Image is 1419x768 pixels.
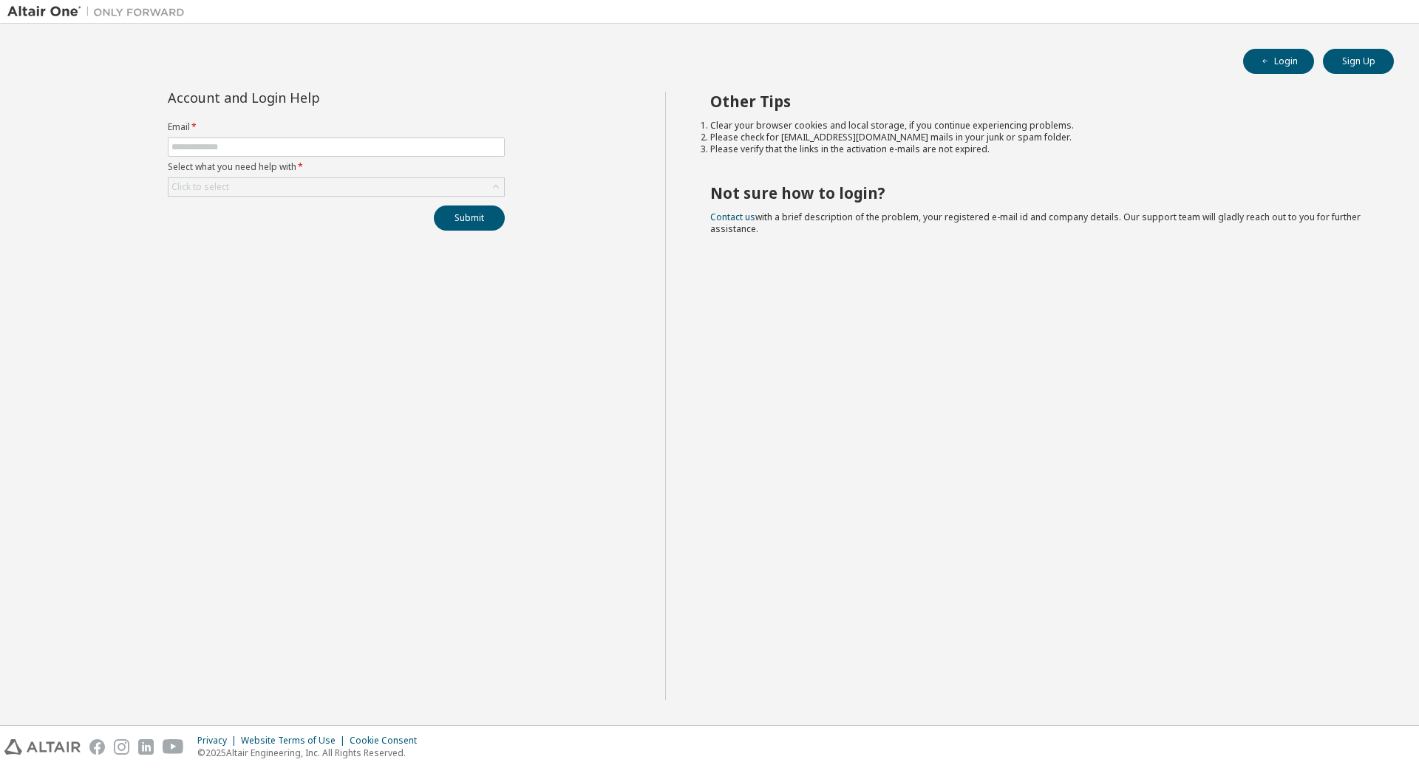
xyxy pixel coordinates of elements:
[710,120,1368,132] li: Clear your browser cookies and local storage, if you continue experiencing problems.
[241,735,350,747] div: Website Terms of Use
[1323,49,1394,74] button: Sign Up
[710,211,755,223] a: Contact us
[7,4,192,19] img: Altair One
[710,183,1368,203] h2: Not sure how to login?
[168,161,505,173] label: Select what you need help with
[197,735,241,747] div: Privacy
[163,739,184,755] img: youtube.svg
[168,92,438,103] div: Account and Login Help
[710,143,1368,155] li: Please verify that the links in the activation e-mails are not expired.
[4,739,81,755] img: altair_logo.svg
[114,739,129,755] img: instagram.svg
[350,735,426,747] div: Cookie Consent
[169,178,504,196] div: Click to select
[197,747,426,759] p: © 2025 Altair Engineering, Inc. All Rights Reserved.
[138,739,154,755] img: linkedin.svg
[89,739,105,755] img: facebook.svg
[434,205,505,231] button: Submit
[168,121,505,133] label: Email
[710,132,1368,143] li: Please check for [EMAIL_ADDRESS][DOMAIN_NAME] mails in your junk or spam folder.
[171,181,229,193] div: Click to select
[710,211,1361,235] span: with a brief description of the problem, your registered e-mail id and company details. Our suppo...
[710,92,1368,111] h2: Other Tips
[1243,49,1314,74] button: Login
